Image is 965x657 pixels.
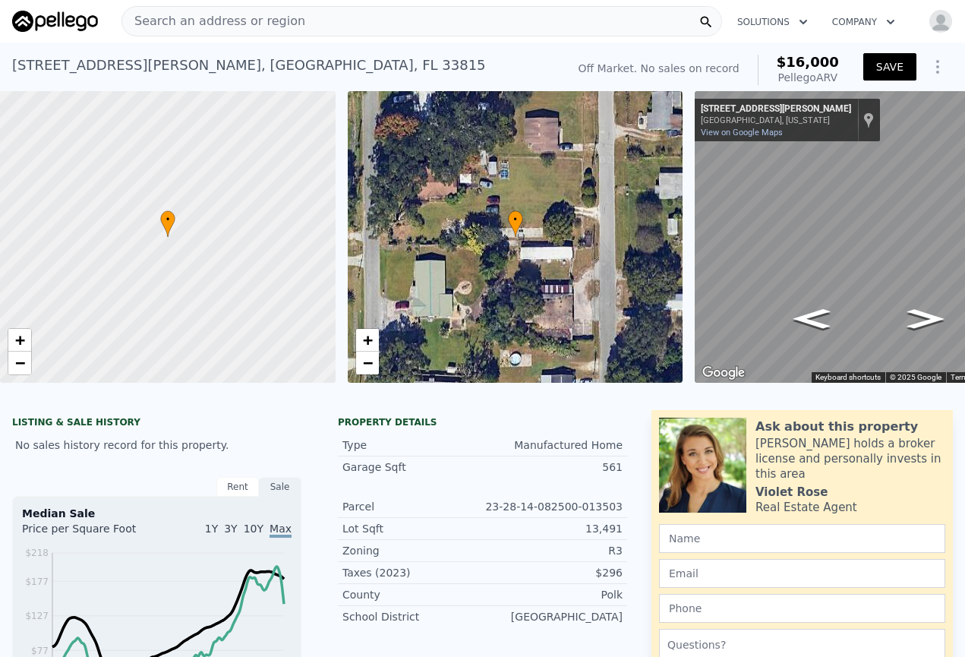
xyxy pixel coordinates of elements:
a: Zoom out [356,352,379,374]
span: Max [270,523,292,538]
a: Show location on map [863,112,874,128]
div: [STREET_ADDRESS][PERSON_NAME] [701,103,851,115]
a: Open this area in Google Maps (opens a new window) [699,363,749,383]
div: Violet Rose [755,485,828,500]
div: [GEOGRAPHIC_DATA], [US_STATE] [701,115,851,125]
span: $16,000 [777,54,839,70]
div: School District [342,609,483,624]
div: Property details [338,416,627,428]
button: Show Options [922,52,953,82]
div: County [342,587,483,602]
div: Real Estate Agent [755,500,857,515]
div: [GEOGRAPHIC_DATA] [483,609,623,624]
a: Zoom in [356,329,379,352]
div: Median Sale [22,506,292,521]
div: • [160,210,175,237]
div: 23-28-14-082500-013503 [483,499,623,514]
span: 1Y [205,523,218,535]
div: Off Market. No sales on record [578,61,739,76]
div: Pellego ARV [777,70,839,85]
button: SAVE [863,53,916,81]
a: Zoom in [8,329,31,352]
div: LISTING & SALE HISTORY [12,416,301,431]
div: Price per Square Foot [22,521,157,545]
div: Ask about this property [755,418,918,436]
div: Garage Sqft [342,460,483,475]
img: Google [699,363,749,383]
tspan: $77 [31,646,49,656]
div: Polk [483,587,623,602]
input: Phone [659,594,945,623]
input: Email [659,559,945,588]
span: © 2025 Google [890,373,941,381]
a: View on Google Maps [701,128,783,137]
path: Go North, Edith Ave [891,305,960,333]
path: Go South, Edith Ave [777,305,847,333]
div: 13,491 [483,521,623,536]
span: − [362,353,372,372]
tspan: $218 [25,548,49,558]
span: − [15,353,25,372]
div: Zoning [342,543,483,558]
span: 10Y [244,523,263,535]
div: Manufactured Home [483,437,623,453]
span: • [160,213,175,226]
input: Name [659,524,945,553]
tspan: $127 [25,611,49,621]
tspan: $177 [25,576,49,587]
div: Sale [259,477,301,497]
button: Solutions [725,8,820,36]
img: Pellego [12,11,98,32]
div: Type [342,437,483,453]
div: No sales history record for this property. [12,431,301,459]
div: Lot Sqft [342,521,483,536]
div: Rent [216,477,259,497]
span: + [15,330,25,349]
a: Zoom out [8,352,31,374]
span: + [362,330,372,349]
span: • [508,213,523,226]
div: [STREET_ADDRESS][PERSON_NAME] , [GEOGRAPHIC_DATA] , FL 33815 [12,55,486,76]
span: 3Y [224,523,237,535]
span: Search an address or region [122,12,305,30]
button: Company [820,8,907,36]
button: Keyboard shortcuts [815,372,881,383]
img: avatar [929,9,953,33]
div: [PERSON_NAME] holds a broker license and personally invests in this area [755,436,945,482]
div: • [508,210,523,237]
div: $296 [483,565,623,580]
div: Taxes (2023) [342,565,483,580]
div: R3 [483,543,623,558]
div: 561 [483,460,623,475]
div: Parcel [342,499,483,514]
